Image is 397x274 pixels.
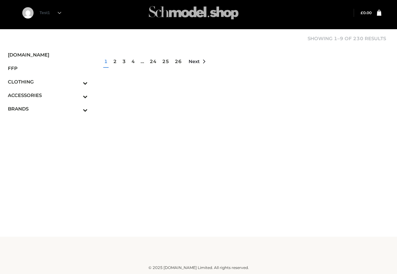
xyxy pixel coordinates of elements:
[361,10,372,15] a: £0.00
[66,89,88,102] button: Toggle Submenu
[140,56,145,67] span: …
[8,65,88,72] span: FFP
[189,56,207,67] span: Next
[147,0,241,25] img: Schmodel Admin 964
[8,89,88,102] a: ACCESSORIESToggle Submenu
[66,75,88,89] button: Toggle Submenu
[174,56,183,67] a: Page 26
[8,265,389,271] div: © 2025 [DOMAIN_NAME] Limited. All rights reserved.
[149,56,158,67] a: Page 24
[308,32,386,45] p: Showing 1–9 of 230 results
[112,56,118,67] a: Page 2
[361,10,363,15] span: £
[8,105,88,112] span: BRANDS
[8,102,88,116] a: BRANDSToggle Submenu
[8,51,88,58] span: [DOMAIN_NAME]
[361,10,372,15] bdi: 0.00
[186,56,208,67] a: Next
[103,56,109,67] span: Page 1
[121,56,127,67] a: Page 3
[8,78,88,85] span: CLOTHING
[8,75,88,89] a: CLOTHINGToggle Submenu
[8,62,88,75] a: FFP
[40,10,61,15] a: Test1
[161,56,170,67] a: Page 25
[8,92,88,99] span: ACCESSORIES
[131,56,136,67] a: Page 4
[66,102,88,116] button: Toggle Submenu
[8,48,88,62] a: [DOMAIN_NAME]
